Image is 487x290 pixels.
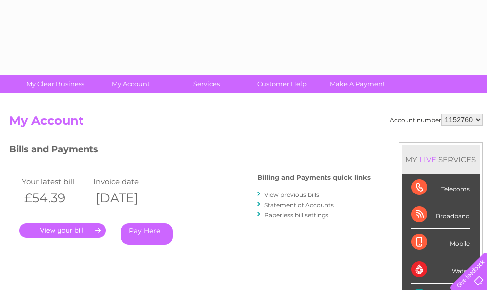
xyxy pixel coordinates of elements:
a: Services [165,75,247,93]
div: MY SERVICES [402,145,480,174]
div: Account number [390,114,483,126]
a: . [19,223,106,238]
a: View previous bills [264,191,319,198]
div: Water [411,256,470,284]
div: Telecoms [411,174,470,201]
a: Make A Payment [317,75,399,93]
div: LIVE [417,155,438,164]
td: Invoice date [91,175,162,188]
a: Customer Help [241,75,323,93]
a: My Clear Business [14,75,96,93]
th: £54.39 [19,188,91,208]
h3: Bills and Payments [9,142,371,160]
div: Broadband [411,201,470,229]
a: My Account [90,75,172,93]
td: Your latest bill [19,175,91,188]
a: Pay Here [121,223,173,245]
div: Mobile [411,229,470,256]
th: [DATE] [91,188,162,208]
h2: My Account [9,114,483,133]
h4: Billing and Payments quick links [257,174,371,181]
a: Statement of Accounts [264,201,334,209]
a: Paperless bill settings [264,211,328,219]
